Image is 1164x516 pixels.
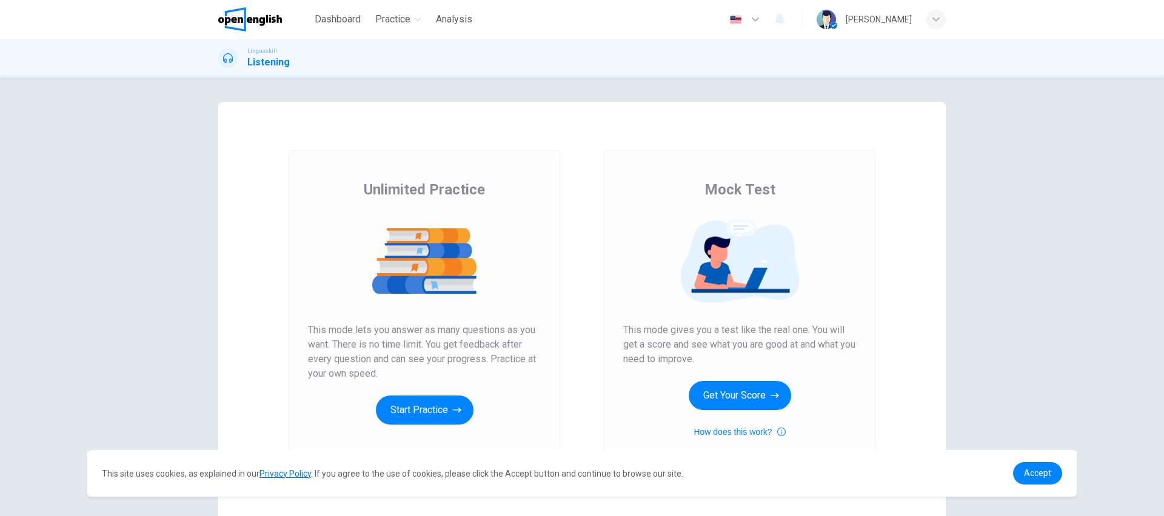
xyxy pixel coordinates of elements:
[376,395,473,425] button: Start Practice
[247,55,290,70] h1: Listening
[1013,462,1062,485] a: dismiss cookie message
[218,7,310,31] a: OpenEnglish logo
[846,12,912,27] div: [PERSON_NAME]
[370,8,426,30] button: Practice
[436,12,472,27] span: Analysis
[364,180,485,199] span: Unlimited Practice
[310,8,366,30] button: Dashboard
[817,10,836,29] img: Profile picture
[694,425,785,439] button: How does this work?
[1024,468,1051,478] span: Accept
[102,469,683,478] span: This site uses cookies, as explained in our . If you agree to the use of cookies, please click th...
[259,469,311,478] a: Privacy Policy
[623,323,856,366] span: This mode gives you a test like the real one. You will get a score and see what you are good at a...
[704,180,775,199] span: Mock Test
[218,7,282,31] img: OpenEnglish logo
[308,323,541,381] span: This mode lets you answer as many questions as you want. There is no time limit. You get feedback...
[315,12,361,27] span: Dashboard
[431,8,477,30] button: Analysis
[87,450,1077,497] div: cookieconsent
[728,15,743,24] img: en
[375,12,410,27] span: Practice
[247,47,277,55] span: Linguaskill
[689,381,791,410] button: Get Your Score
